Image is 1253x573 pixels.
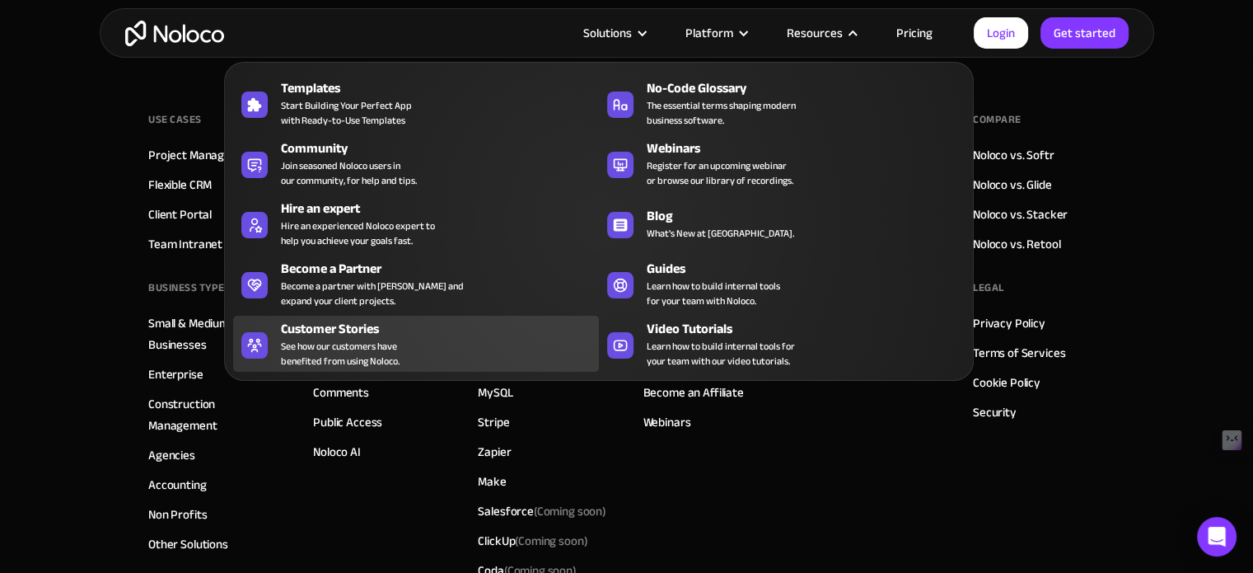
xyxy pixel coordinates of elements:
a: GuidesLearn how to build internal toolsfor your team with Noloco. [599,256,965,312]
a: Pricing [876,22,953,44]
a: TemplatesStart Building Your Perfect Appwith Ready-to-Use Templates [233,75,599,131]
a: Small & Medium Businesses [148,312,280,355]
div: Compare [973,106,1022,131]
a: Accounting [148,473,207,495]
div: Resources [787,22,843,44]
span: Learn how to build internal tools for your team with Noloco. [647,279,780,308]
a: Become an Affiliate [643,381,744,402]
div: Resources [766,22,876,44]
a: Login [974,17,1028,49]
div: Community [281,139,606,158]
div: Guides [647,259,972,279]
a: Webinars [643,411,691,432]
div: Solutions [583,22,632,44]
div: Customer Stories [281,319,606,339]
a: Privacy Policy [973,312,1045,333]
div: Templates [281,78,606,98]
div: Become a partner with [PERSON_NAME] and expand your client projects. [281,279,464,308]
div: Hire an experienced Noloco expert to help you achieve your goals fast. [281,218,435,248]
a: Get started [1040,17,1129,49]
a: Agencies [148,444,195,465]
a: Client Portal [148,203,212,224]
a: Non Profits [148,503,207,524]
div: Use Cases [148,106,202,131]
div: Legal [973,275,1004,299]
span: (Coming soon) [515,528,587,552]
a: Team Intranet [148,232,222,254]
a: CommunityJoin seasoned Noloco users inour community, for help and tips. [233,135,599,191]
a: Noloco vs. Retool [973,232,1060,254]
a: Cookie Policy [973,371,1040,392]
span: Learn how to build internal tools for your team with our video tutorials. [647,339,795,369]
a: Video TutorialsLearn how to build internal tools foryour team with our video tutorials. [599,316,965,372]
span: (Coming soon) [534,499,606,522]
a: Hire an expertHire an experienced Noloco expert tohelp you achieve your goals fast. [233,195,599,251]
span: Register for an upcoming webinar or browse our library of recordings. [647,158,793,188]
a: No-Code GlossaryThe essential terms shaping modernbusiness software. [599,75,965,131]
div: Salesforce [478,500,606,521]
a: Noloco vs. Glide [973,173,1052,195]
a: Project Managment [148,143,251,165]
a: Construction Management [148,392,280,435]
nav: Resources [224,39,974,381]
a: Noloco vs. Softr [973,143,1054,165]
div: BUSINESS TYPES [148,275,231,299]
span: Start Building Your Perfect App with Ready-to-Use Templates [281,98,412,128]
a: Zapier [478,440,511,462]
a: Make [478,470,506,491]
div: Video Tutorials [647,319,972,339]
div: Hire an expert [281,199,606,218]
div: ClickUp [478,529,587,551]
span: The essential terms shaping modern business software. [647,98,796,128]
a: Become a PartnerBecome a partner with [PERSON_NAME] andexpand your client projects. [233,256,599,312]
a: Public Access [313,411,382,432]
div: Solutions [563,22,665,44]
a: Enterprise [148,363,203,384]
a: Noloco AI [313,440,361,462]
a: MySQL [478,381,512,402]
a: home [125,21,224,46]
span: See how our customers have benefited from using Noloco. [281,339,400,369]
a: Noloco vs. Stacker [973,203,1068,224]
div: Become a Partner [281,259,606,279]
a: Terms of Services [973,341,1065,363]
span: What's New at [GEOGRAPHIC_DATA]. [647,226,794,241]
a: BlogWhat's New at [GEOGRAPHIC_DATA]. [599,195,965,251]
a: Security [973,401,1017,422]
a: WebinarsRegister for an upcoming webinaror browse our library of recordings. [599,135,965,191]
a: Comments [313,381,369,402]
a: Customer StoriesSee how our customers havebenefited from using Noloco. [233,316,599,372]
a: Other Solutions [148,533,228,554]
div: Platform [685,22,733,44]
div: No-Code Glossary [647,78,972,98]
span: Join seasoned Noloco users in our community, for help and tips. [281,158,417,188]
a: Flexible CRM [148,173,212,195]
div: Platform [665,22,766,44]
div: Open Intercom Messenger [1197,517,1237,557]
div: Blog [647,206,972,226]
a: Stripe [478,411,509,432]
div: Webinars [647,139,972,158]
